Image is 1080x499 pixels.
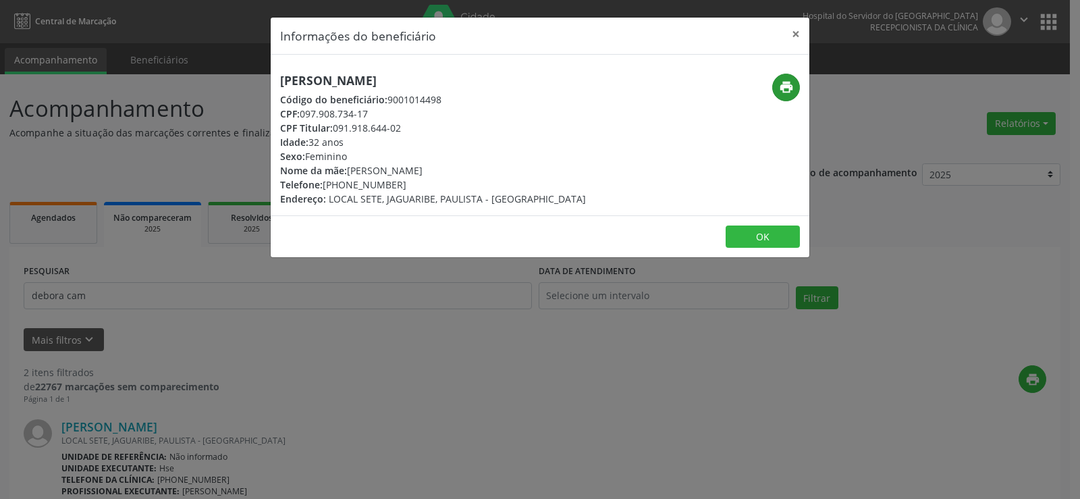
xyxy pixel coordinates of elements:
div: [PHONE_NUMBER] [280,178,586,192]
h5: Informações do beneficiário [280,27,436,45]
h5: [PERSON_NAME] [280,74,586,88]
div: [PERSON_NAME] [280,163,586,178]
span: CPF Titular: [280,122,333,134]
span: Endereço: [280,192,326,205]
button: print [772,74,800,101]
div: 097.908.734-17 [280,107,586,121]
span: Código do beneficiário: [280,93,387,106]
span: Nome da mãe: [280,164,347,177]
span: Telefone: [280,178,323,191]
div: 9001014498 [280,93,586,107]
div: 32 anos [280,135,586,149]
span: Sexo: [280,150,305,163]
i: print [779,80,794,95]
div: 091.918.644-02 [280,121,586,135]
div: Feminino [280,149,586,163]
span: LOCAL SETE, JAGUARIBE, PAULISTA - [GEOGRAPHIC_DATA] [329,192,586,205]
button: OK [726,226,800,248]
span: Idade: [280,136,308,149]
button: Close [782,18,809,51]
span: CPF: [280,107,300,120]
